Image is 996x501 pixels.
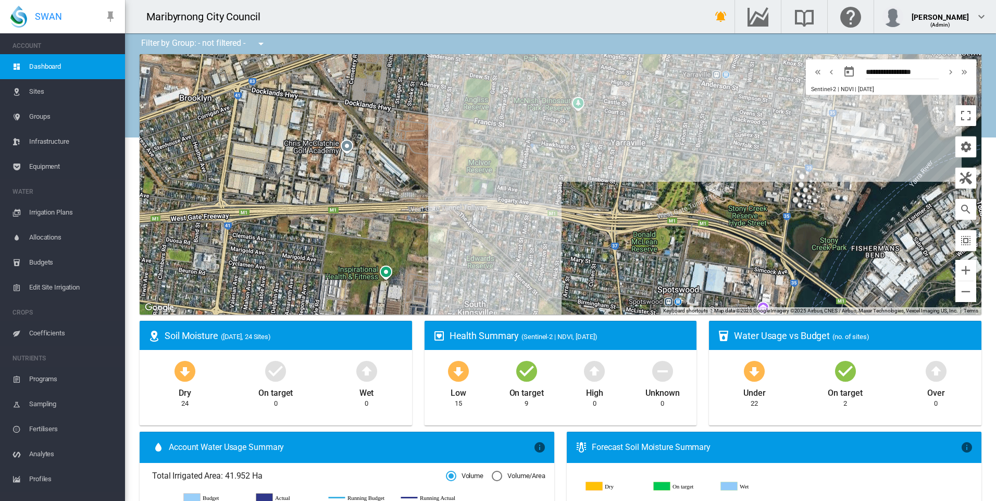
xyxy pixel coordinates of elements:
md-icon: icon-water [152,441,165,454]
span: Sentinel-2 | NDVI [811,86,853,93]
md-icon: icon-arrow-down-bold-circle [742,358,767,383]
md-icon: icon-chevron-left [826,66,837,78]
img: Google [142,301,177,315]
md-radio-button: Volume/Area [492,471,545,481]
div: 22 [751,399,758,408]
md-icon: icon-checkbox-marked-circle [514,358,539,383]
a: Terms [964,308,978,314]
span: Fertilisers [29,417,117,442]
span: Allocations [29,225,117,250]
div: Low [451,383,466,399]
div: 0 [365,399,368,408]
button: icon-chevron-double-left [811,66,825,78]
div: Maribyrnong City Council [146,9,270,24]
span: ([DATE], 24 Sites) [221,333,271,341]
span: | [DATE] [855,86,874,93]
span: (no. of sites) [832,333,869,341]
span: Map data ©2025 Google Imagery ©2025 Airbus, CNES / Airbus, Maxar Technologies, Vexcel Imaging US,... [714,308,958,314]
md-icon: icon-checkbox-marked-circle [833,358,858,383]
md-icon: icon-select-all [960,234,972,247]
md-icon: icon-cog [960,141,972,153]
div: Wet [359,383,374,399]
g: Dry [586,482,645,491]
div: [PERSON_NAME] [912,8,969,18]
div: Unknown [645,383,679,399]
span: Groups [29,104,117,129]
button: Zoom in [955,260,976,281]
img: profile.jpg [882,6,903,27]
md-icon: icon-minus-circle [650,358,675,383]
md-icon: icon-cup-water [717,330,730,342]
span: Budgets [29,250,117,275]
img: SWAN-Landscape-Logo-Colour-drop.png [10,6,27,28]
span: Analytes [29,442,117,467]
div: Health Summary [450,329,689,342]
md-icon: icon-menu-down [255,37,267,50]
div: Soil Moisture [165,329,404,342]
span: Sampling [29,392,117,417]
span: (Admin) [930,22,951,28]
g: On target [653,482,713,491]
md-icon: icon-arrow-up-bold-circle [582,358,607,383]
div: On target [828,383,862,399]
md-icon: icon-arrow-down-bold-circle [446,358,471,383]
button: Toggle fullscreen view [955,105,976,126]
md-icon: Click here for help [838,10,863,23]
md-icon: icon-bell-ring [715,10,727,23]
button: icon-cog [955,136,976,157]
md-icon: icon-chevron-double-left [812,66,824,78]
button: icon-magnify [955,199,976,220]
div: Over [927,383,945,399]
span: Account Water Usage Summary [169,442,533,453]
div: 9 [525,399,528,408]
md-icon: icon-arrow-up-bold-circle [924,358,949,383]
div: Dry [179,383,191,399]
span: Edit Site Irrigation [29,275,117,300]
div: 24 [181,399,189,408]
span: (Sentinel-2 | NDVI, [DATE]) [521,333,597,341]
span: NUTRIENTS [13,350,117,367]
md-icon: Go to the Data Hub [745,10,770,23]
button: icon-select-all [955,230,976,251]
span: Programs [29,367,117,392]
md-icon: Search the knowledge base [792,10,817,23]
md-icon: icon-chevron-right [945,66,956,78]
button: icon-menu-down [251,33,271,54]
span: WATER [13,183,117,200]
button: icon-chevron-left [825,66,838,78]
div: High [586,383,603,399]
md-icon: icon-pin [104,10,117,23]
md-icon: icon-heart-box-outline [433,330,445,342]
span: CROPS [13,304,117,321]
g: Wet [720,482,780,491]
a: Open this area in Google Maps (opens a new window) [142,301,177,315]
md-icon: icon-thermometer-lines [575,441,588,454]
div: On target [258,383,293,399]
button: Keyboard shortcuts [663,307,708,315]
md-icon: icon-arrow-up-bold-circle [354,358,379,383]
button: md-calendar [839,61,860,82]
div: 2 [843,399,847,408]
div: 15 [455,399,462,408]
md-icon: icon-information [961,441,973,454]
span: Infrastructure [29,129,117,154]
button: icon-bell-ring [711,6,731,27]
md-icon: icon-information [533,441,546,454]
button: Zoom out [955,281,976,302]
div: Filter by Group: - not filtered - [133,33,275,54]
button: icon-chevron-double-right [957,66,971,78]
md-radio-button: Volume [446,471,483,481]
div: 0 [934,399,938,408]
div: 0 [274,399,278,408]
div: Under [743,383,766,399]
span: Equipment [29,154,117,179]
div: 0 [593,399,596,408]
md-icon: icon-map-marker-radius [148,330,160,342]
md-icon: icon-arrow-down-bold-circle [172,358,197,383]
md-icon: icon-chevron-down [975,10,988,23]
span: Coefficients [29,321,117,346]
div: On target [509,383,544,399]
span: SWAN [35,10,62,23]
span: Dashboard [29,54,117,79]
div: Water Usage vs Budget [734,329,973,342]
